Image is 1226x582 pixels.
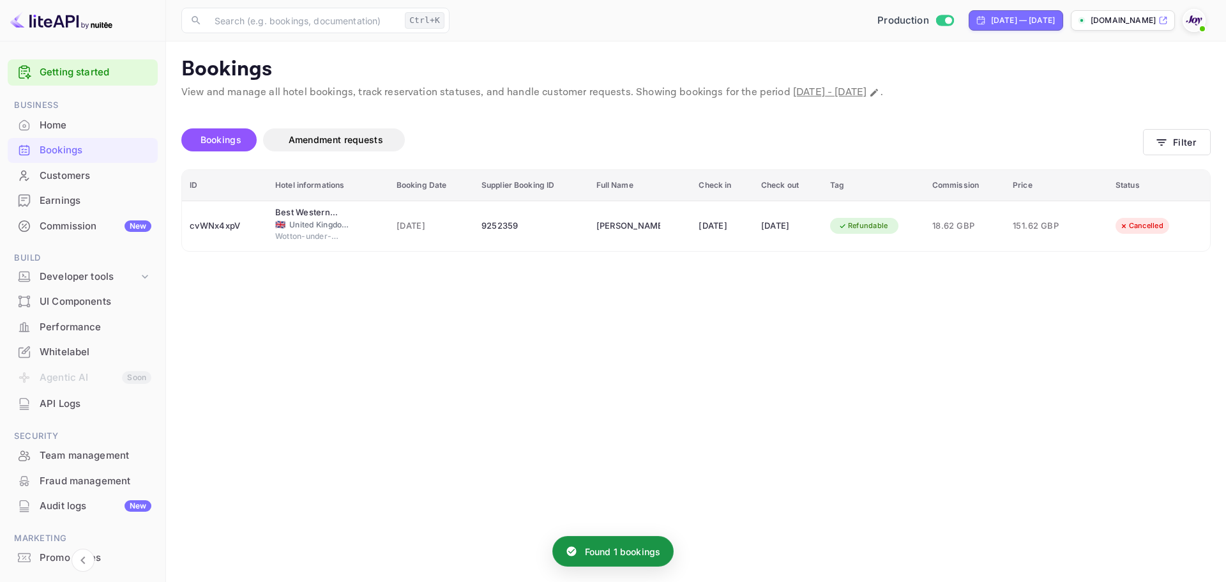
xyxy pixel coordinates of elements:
a: Home [8,113,158,137]
div: Commission [40,219,151,234]
input: Search (e.g. bookings, documentation) [207,8,400,33]
span: Business [8,98,158,112]
div: Audit logsNew [8,494,158,519]
span: [DATE] - [DATE] [793,86,867,99]
div: Whitelabel [40,345,151,360]
div: Fraud management [40,474,151,489]
th: Check out [753,170,822,201]
span: Wotton-under-Edge [275,231,339,242]
th: Status [1108,170,1210,201]
div: New [125,220,151,232]
a: UI Components [8,289,158,313]
span: Production [877,13,929,28]
div: CommissionNew [8,214,158,239]
button: Collapse navigation [72,549,95,572]
p: Bookings [181,57,1211,82]
div: Switch to Sandbox mode [872,13,958,28]
div: [DATE] [699,216,745,236]
div: API Logs [8,392,158,417]
div: Team management [40,448,151,463]
span: United Kingdom of [GEOGRAPHIC_DATA] and [GEOGRAPHIC_DATA] [289,219,353,231]
div: Promo codes [8,546,158,571]
th: Full Name [589,170,692,201]
div: Earnings [8,188,158,213]
table: booking table [182,170,1210,251]
th: Price [1005,170,1108,201]
a: Earnings [8,188,158,212]
div: [DATE] — [DATE] [991,15,1055,26]
img: LiteAPI logo [10,10,112,31]
div: [DATE] [761,216,815,236]
div: UI Components [8,289,158,314]
div: Developer tools [8,266,158,288]
a: API Logs [8,392,158,415]
div: Fraud management [8,469,158,494]
th: Supplier Booking ID [474,170,589,201]
div: 9252359 [481,216,581,236]
button: Filter [1143,129,1211,155]
a: Whitelabel [8,340,158,364]
div: New [125,500,151,512]
p: Found 1 bookings [585,545,660,558]
a: Audit logsNew [8,494,158,517]
th: Hotel informations [268,170,389,201]
a: CommissionNew [8,214,158,238]
span: Marketing [8,532,158,546]
span: Amendment requests [289,134,383,145]
div: Performance [40,320,151,335]
div: Customers [8,164,158,188]
div: Best Western Bristol North The Gables Hotel [275,206,339,219]
div: Ctrl+K [405,12,444,29]
a: Performance [8,315,158,339]
div: Getting started [8,59,158,86]
div: Cancelled [1111,218,1172,234]
span: 151.62 GBP [1013,219,1077,233]
div: Bookings [8,138,158,163]
div: Team management [8,443,158,468]
div: Earnings [40,194,151,208]
span: Bookings [201,134,241,145]
div: account-settings tabs [181,128,1143,151]
div: cvWNx4xpV [190,216,260,236]
div: Customers [40,169,151,183]
span: Security [8,429,158,443]
span: United Kingdom of Great Britain and Northern Ireland [275,220,285,229]
p: View and manage all hotel bookings, track reservation statuses, and handle customer requests. Sho... [181,85,1211,100]
th: Commission [925,170,1005,201]
button: Change date range [868,86,881,99]
div: Refundable [830,218,897,234]
p: [DOMAIN_NAME] [1091,15,1156,26]
div: Rebecca Staniforth [596,216,660,236]
div: Home [8,113,158,138]
span: [DATE] [397,219,466,233]
div: Performance [8,315,158,340]
a: Fraud management [8,469,158,493]
div: UI Components [40,295,151,309]
div: Audit logs [40,499,151,514]
th: Check in [691,170,753,201]
a: Customers [8,164,158,187]
span: 18.62 GBP [932,219,997,233]
div: Developer tools [40,270,139,284]
a: Team management [8,443,158,467]
img: With Joy [1184,10,1204,31]
div: Home [40,118,151,133]
a: Promo codes [8,546,158,569]
div: Promo codes [40,551,151,565]
th: Tag [822,170,925,201]
a: Bookings [8,138,158,162]
a: Getting started [40,65,151,80]
th: ID [182,170,268,201]
div: Bookings [40,143,151,158]
th: Booking Date [389,170,474,201]
div: Whitelabel [8,340,158,365]
div: API Logs [40,397,151,411]
span: Build [8,251,158,265]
